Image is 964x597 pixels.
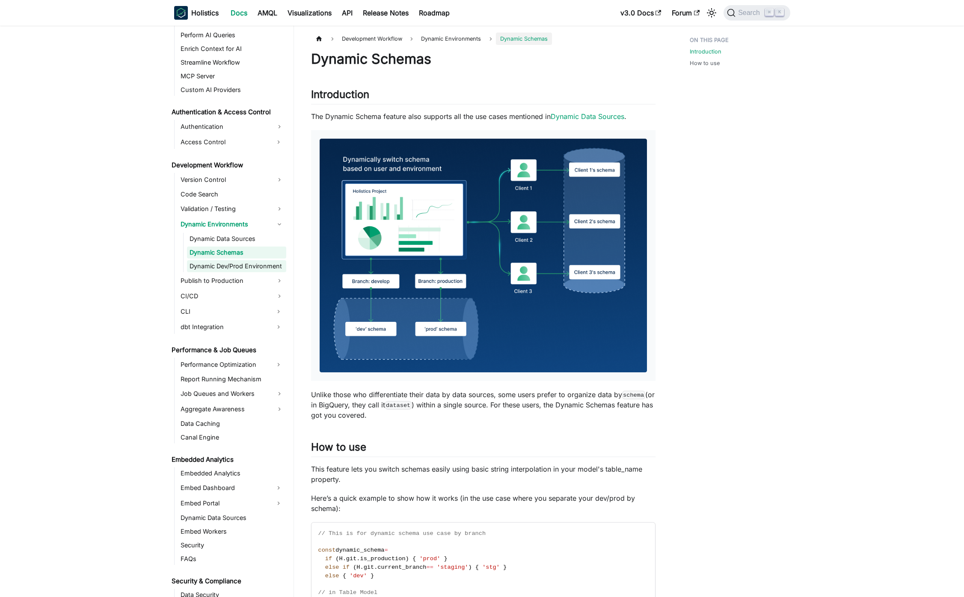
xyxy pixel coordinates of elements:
[374,564,377,570] span: .
[178,202,286,216] a: Validation / Testing
[427,564,433,570] span: ==
[364,564,374,570] span: git
[271,320,286,334] button: Expand sidebar category 'dbt Integration'
[406,555,409,562] span: )
[775,9,784,16] kbd: K
[191,8,219,18] b: Holistics
[169,344,286,356] a: Performance & Job Queues
[385,547,388,553] span: =
[311,88,656,104] h2: Introduction
[178,539,286,551] a: Security
[178,358,271,371] a: Performance Optimization
[178,217,286,231] a: Dynamic Environments
[325,564,339,570] span: else
[178,481,271,495] a: Embed Dashboard
[343,555,346,562] span: .
[371,573,374,579] span: }
[615,6,667,20] a: v3.0 Docs
[353,564,356,570] span: (
[350,573,367,579] span: 'dev'
[311,50,656,68] h1: Dynamic Schemas
[187,247,286,258] a: Dynamic Schemas
[187,260,286,272] a: Dynamic Dev/Prod Environment
[178,84,286,96] a: Custom AI Providers
[178,496,271,510] a: Embed Portal
[178,526,286,538] a: Embed Workers
[335,555,339,562] span: (
[178,402,286,416] a: Aggregate Awareness
[318,530,486,537] span: // This is for dynamic schema use case by branch
[169,159,286,171] a: Development Workflow
[765,9,774,16] kbd: ⌘
[724,5,790,21] button: Search (Command+K)
[187,233,286,245] a: Dynamic Data Sources
[356,564,360,570] span: H
[468,564,472,570] span: )
[343,573,346,579] span: {
[482,564,500,570] span: 'stg'
[414,6,455,20] a: Roadmap
[178,135,271,149] a: Access Control
[174,6,188,20] img: Holistics
[318,547,336,553] span: const
[178,512,286,524] a: Dynamic Data Sources
[271,135,286,149] button: Expand sidebar category 'Access Control'
[358,6,414,20] a: Release Notes
[178,431,286,443] a: Canal Engine
[346,555,356,562] span: git
[252,6,282,20] a: AMQL
[360,555,406,562] span: is_production
[311,33,327,45] a: Home page
[271,358,286,371] button: Expand sidebar category 'Performance Optimization'
[667,6,705,20] a: Forum
[690,48,721,56] a: Introduction
[551,112,624,121] a: Dynamic Data Sources
[178,320,271,334] a: dbt Integration
[318,589,378,596] span: // in Table Model
[311,464,656,484] p: This feature lets you switch schemas easily using basic string interpolation in your model's tabl...
[343,564,350,570] span: if
[503,564,507,570] span: }
[690,59,720,67] a: How to use
[271,305,286,318] button: Expand sidebar category 'CLI'
[169,106,286,118] a: Authentication & Access Control
[377,564,426,570] span: current_branch
[325,573,339,579] span: else
[417,33,485,45] span: Dynamic Environments
[360,564,363,570] span: .
[178,274,286,288] a: Publish to Production
[338,33,406,45] span: Development Workflow
[178,29,286,41] a: Perform AI Queries
[271,496,286,510] button: Expand sidebar category 'Embed Portal'
[178,305,271,318] a: CLI
[311,493,656,514] p: Here’s a quick example to show how it works (in the use case where you separate your dev/prod by ...
[705,6,718,20] button: Switch between dark and light mode (currently light mode)
[622,391,645,399] code: schema
[356,555,360,562] span: .
[166,26,294,597] nav: Docs sidebar
[385,401,412,410] code: dataset
[337,6,358,20] a: API
[178,289,286,303] a: CI/CD
[178,120,286,134] a: Authentication
[475,564,479,570] span: {
[178,188,286,200] a: Code Search
[178,553,286,565] a: FAQs
[178,373,286,385] a: Report Running Mechanism
[311,33,656,45] nav: Breadcrumbs
[311,389,656,420] p: Unlike those who differentiate their data by data sources, some users prefer to organize data by ...
[311,111,656,122] p: The Dynamic Schema feature also supports all the use cases mentioned in .
[496,33,552,45] span: Dynamic Schemas
[178,43,286,55] a: Enrich Context for AI
[225,6,252,20] a: Docs
[178,387,286,401] a: Job Queues and Workers
[437,564,468,570] span: 'staging'
[311,441,656,457] h2: How to use
[169,575,286,587] a: Security & Compliance
[178,56,286,68] a: Streamline Workflow
[174,6,219,20] a: HolisticsHolistics
[320,139,647,372] img: Dynamically pointing Holistics to different schemas
[169,454,286,466] a: Embedded Analytics
[335,547,384,553] span: dynamic_schema
[271,481,286,495] button: Expand sidebar category 'Embed Dashboard'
